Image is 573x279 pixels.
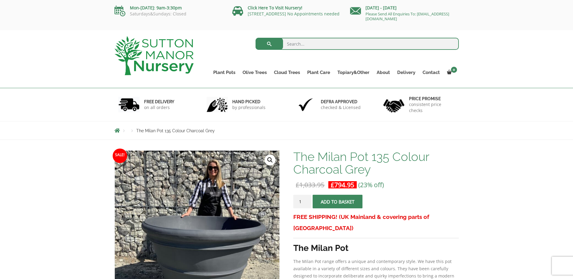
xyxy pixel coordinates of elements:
[144,104,174,111] p: on all orders
[114,4,223,11] p: Mon-[DATE]: 9am-3:30pm
[409,96,455,101] h6: Price promise
[451,67,457,73] span: 0
[293,195,311,208] input: Product quantity
[293,150,459,176] h1: The Milan Pot 135 Colour Charcoal Grey
[409,101,455,114] p: consistent price checks
[365,11,449,21] a: Please Send All Enquiries To: [EMAIL_ADDRESS][DOMAIN_NAME]
[232,104,266,111] p: by professionals
[118,97,140,112] img: 1.jpg
[373,68,394,77] a: About
[304,68,334,77] a: Plant Care
[350,4,459,11] p: [DATE] - [DATE]
[256,38,459,50] input: Search...
[210,68,239,77] a: Plant Pots
[331,181,334,189] span: £
[207,97,228,112] img: 2.jpg
[296,181,299,189] span: £
[313,195,362,208] button: Add to basket
[419,68,443,77] a: Contact
[114,128,459,133] nav: Breadcrumbs
[358,181,384,189] span: (23% off)
[321,104,361,111] p: checked & Licensed
[114,36,194,75] img: logo
[239,68,270,77] a: Olive Trees
[394,68,419,77] a: Delivery
[331,181,354,189] bdi: 794.95
[248,11,340,17] a: [STREET_ADDRESS] No Appointments needed
[383,95,404,114] img: 4.jpg
[293,211,459,234] h3: FREE SHIPPING! (UK Mainland & covering parts of [GEOGRAPHIC_DATA])
[144,99,174,104] h6: FREE DELIVERY
[248,5,302,11] a: Click Here To Visit Nursery!
[296,181,324,189] bdi: 1,033.95
[443,68,459,77] a: 0
[232,99,266,104] h6: hand picked
[293,243,349,253] strong: The Milan Pot
[334,68,373,77] a: Topiary&Other
[265,155,275,165] a: View full-screen image gallery
[136,128,215,133] span: The Milan Pot 135 Colour Charcoal Grey
[114,11,223,16] p: Saturdays&Sundays: Closed
[113,149,127,163] span: Sale!
[270,68,304,77] a: Cloud Trees
[295,97,316,112] img: 3.jpg
[321,99,361,104] h6: Defra approved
